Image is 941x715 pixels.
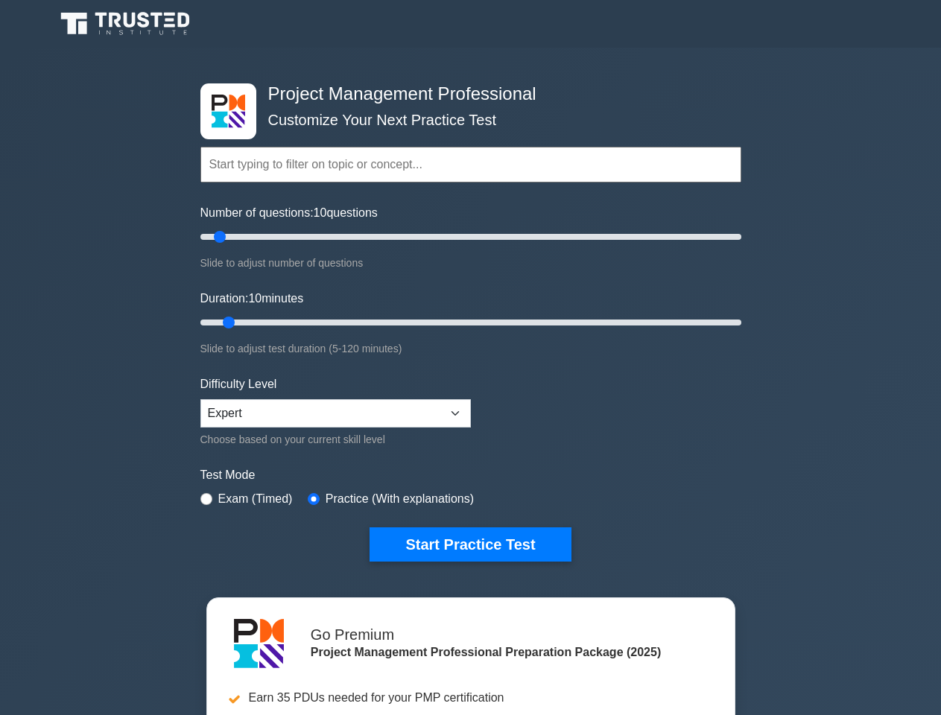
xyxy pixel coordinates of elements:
[200,290,304,308] label: Duration: minutes
[200,375,277,393] label: Difficulty Level
[200,147,741,182] input: Start typing to filter on topic or concept...
[218,490,293,508] label: Exam (Timed)
[326,490,474,508] label: Practice (With explanations)
[262,83,668,105] h4: Project Management Professional
[314,206,327,219] span: 10
[200,254,741,272] div: Slide to adjust number of questions
[370,527,571,562] button: Start Practice Test
[200,466,741,484] label: Test Mode
[248,292,262,305] span: 10
[200,204,378,222] label: Number of questions: questions
[200,340,741,357] div: Slide to adjust test duration (5-120 minutes)
[200,430,471,448] div: Choose based on your current skill level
